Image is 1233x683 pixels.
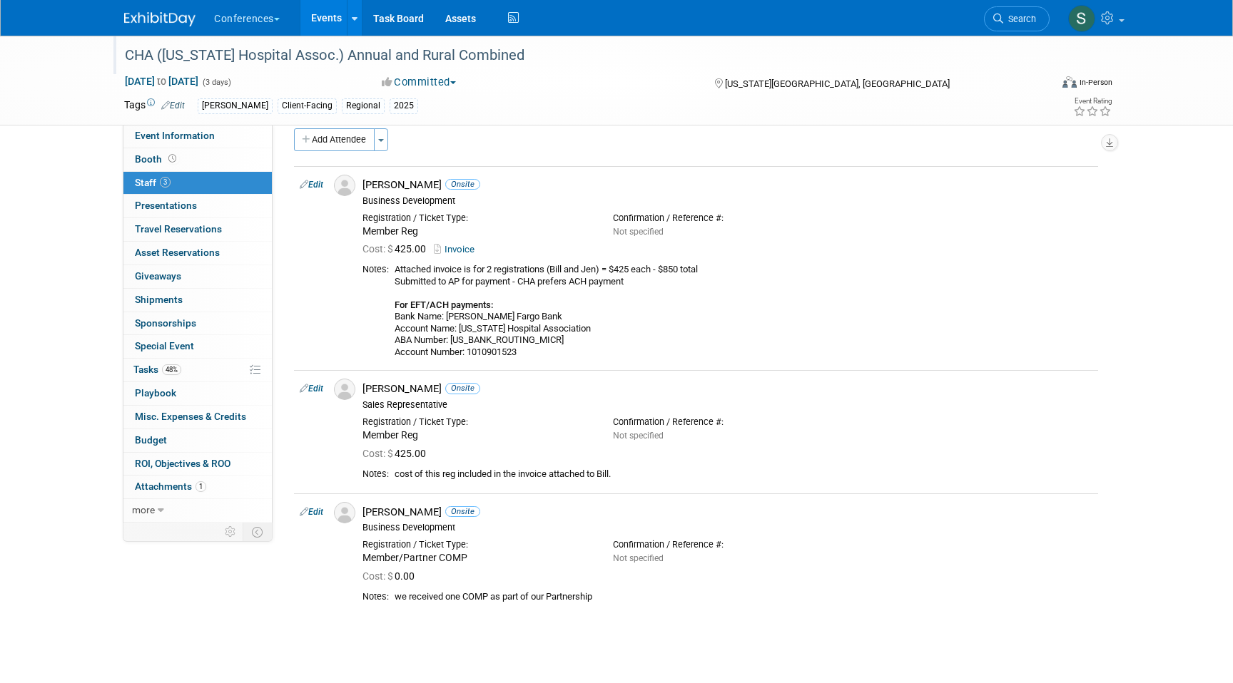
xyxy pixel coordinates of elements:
span: Playbook [135,387,176,399]
div: Registration / Ticket Type: [362,539,592,550]
div: Member Reg [362,225,592,238]
div: In-Person [1079,77,1112,88]
a: Travel Reservations [123,218,272,241]
a: Giveaways [123,265,272,288]
span: 3 [160,177,171,188]
span: Tasks [133,364,181,375]
span: Cost: $ [362,448,395,459]
span: 425.00 [362,448,432,459]
span: Not specified [613,227,664,237]
span: Giveaways [135,270,181,282]
a: Search [984,6,1050,31]
a: Sponsorships [123,312,272,335]
div: Member Reg [362,429,592,442]
span: ROI, Objectives & ROO [135,458,230,469]
span: to [155,76,168,87]
span: Misc. Expenses & Credits [135,411,246,422]
span: Booth not reserved yet [166,153,179,164]
span: Shipments [135,294,183,305]
a: Booth [123,148,272,171]
a: Playbook [123,382,272,405]
div: Member/Partner COMP [362,552,592,565]
div: Regional [342,98,385,113]
a: Shipments [123,289,272,312]
span: Attachments [135,481,206,492]
button: Committed [377,75,462,90]
div: Attached invoice is for 2 registrations (Bill and Jen) = $425 each - $850 total Submitted to AP f... [395,264,1092,358]
img: Associate-Profile-5.png [334,379,355,400]
span: Special Event [135,340,194,351]
span: 425.00 [362,243,432,255]
img: Format-Inperson.png [1062,76,1077,88]
div: Registration / Ticket Type: [362,212,592,224]
span: Staff [135,177,171,188]
img: Associate-Profile-5.png [334,502,355,523]
div: [PERSON_NAME] [362,505,1092,519]
span: Travel Reservations [135,223,222,235]
img: Associate-Profile-5.png [334,175,355,196]
div: cost of this reg included in the invoice attached to Bill. [395,468,1092,481]
a: Budget [123,429,272,452]
div: CHA ([US_STATE] Hospital Assoc.) Annual and Rural Combined [120,43,1028,68]
b: For EFT/ACH payments: [395,299,493,310]
div: Notes: [362,264,389,275]
span: Search [1003,14,1036,24]
div: [PERSON_NAME] [198,98,273,113]
a: Edit [300,507,323,517]
span: Presentations [135,200,197,211]
a: Invoice [434,244,480,255]
div: Registration / Ticket Type: [362,416,592,428]
span: 0.00 [362,570,420,582]
span: 1 [196,481,206,492]
a: Edit [161,101,185,111]
img: ExhibitDay [124,12,196,26]
div: Sales Representative [362,399,1092,411]
a: Attachments1 [123,476,272,498]
td: Personalize Event Tab Strip [218,523,243,541]
a: more [123,499,272,522]
div: Confirmation / Reference #: [613,212,842,224]
span: Event Information [135,130,215,141]
div: Event Rating [1073,98,1112,105]
span: more [132,504,155,515]
span: [US_STATE][GEOGRAPHIC_DATA], [GEOGRAPHIC_DATA] [725,78,950,89]
div: Notes: [362,591,389,602]
a: Edit [300,180,323,190]
div: Confirmation / Reference #: [613,539,842,550]
span: [DATE] [DATE] [124,75,199,88]
a: Event Information [123,125,272,148]
td: Toggle Event Tabs [243,523,273,541]
a: Presentations [123,195,272,217]
a: ROI, Objectives & ROO [123,453,272,476]
div: Event Format [965,74,1112,96]
span: Booth [135,153,179,165]
span: Onsite [445,506,480,517]
img: Sophie Buffo [1068,5,1095,32]
div: we received one COMP as part of our Partnership [395,591,1092,603]
span: Cost: $ [362,243,395,255]
div: [PERSON_NAME] [362,382,1092,396]
span: Not specified [613,553,664,563]
button: Add Attendee [294,128,375,151]
a: Staff3 [123,172,272,195]
div: Client-Facing [278,98,337,113]
a: Edit [300,384,323,394]
div: [PERSON_NAME] [362,178,1092,192]
div: Confirmation / Reference #: [613,416,842,428]
div: 2025 [390,98,418,113]
div: Business Development [362,195,1092,207]
span: (3 days) [201,78,231,87]
div: Business Development [362,522,1092,533]
a: Misc. Expenses & Credits [123,406,272,428]
span: Onsite [445,179,480,190]
a: Special Event [123,335,272,358]
div: Notes: [362,468,389,480]
a: Asset Reservations [123,242,272,265]
a: Tasks48% [123,359,272,381]
span: Cost: $ [362,570,395,582]
span: 48% [162,364,181,375]
span: Onsite [445,383,480,394]
span: Asset Reservations [135,247,220,258]
span: Budget [135,434,167,446]
span: Not specified [613,431,664,441]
